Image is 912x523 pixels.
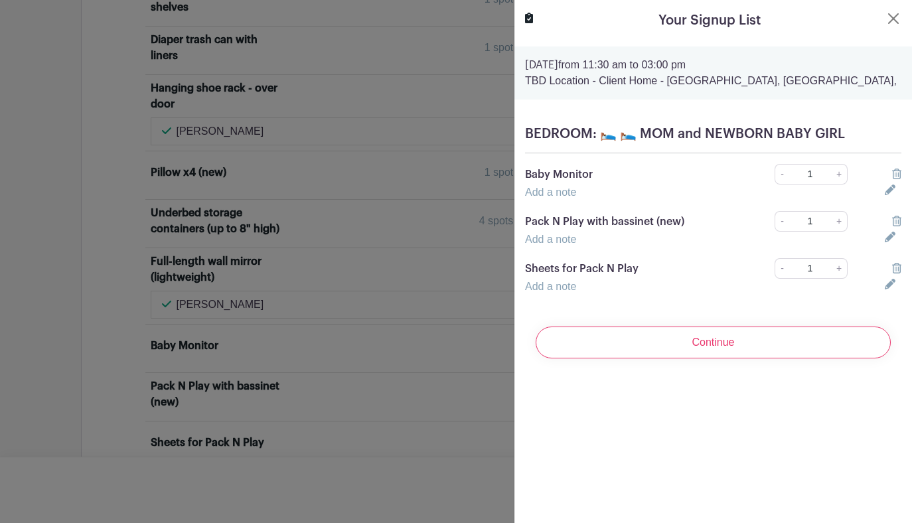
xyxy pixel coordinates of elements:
p: Pack N Play with bassinet (new) [525,214,738,230]
a: - [775,211,789,232]
button: Close [885,11,901,27]
p: Baby Monitor [525,167,738,183]
h5: BEDROOM: 🛌 🛌 MOM and NEWBORN BABY GIRL [525,126,901,142]
a: + [831,258,848,279]
p: TBD Location - Client Home - [GEOGRAPHIC_DATA], [GEOGRAPHIC_DATA], [525,73,901,89]
p: Sheets for Pack N Play [525,261,738,277]
p: from 11:30 am to 03:00 pm [525,57,901,73]
a: Add a note [525,281,576,292]
input: Continue [536,327,891,358]
h5: Your Signup List [658,11,761,31]
a: - [775,164,789,185]
a: Add a note [525,234,576,245]
strong: [DATE] [525,60,558,70]
a: + [831,164,848,185]
a: Add a note [525,187,576,198]
a: + [831,211,848,232]
a: - [775,258,789,279]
